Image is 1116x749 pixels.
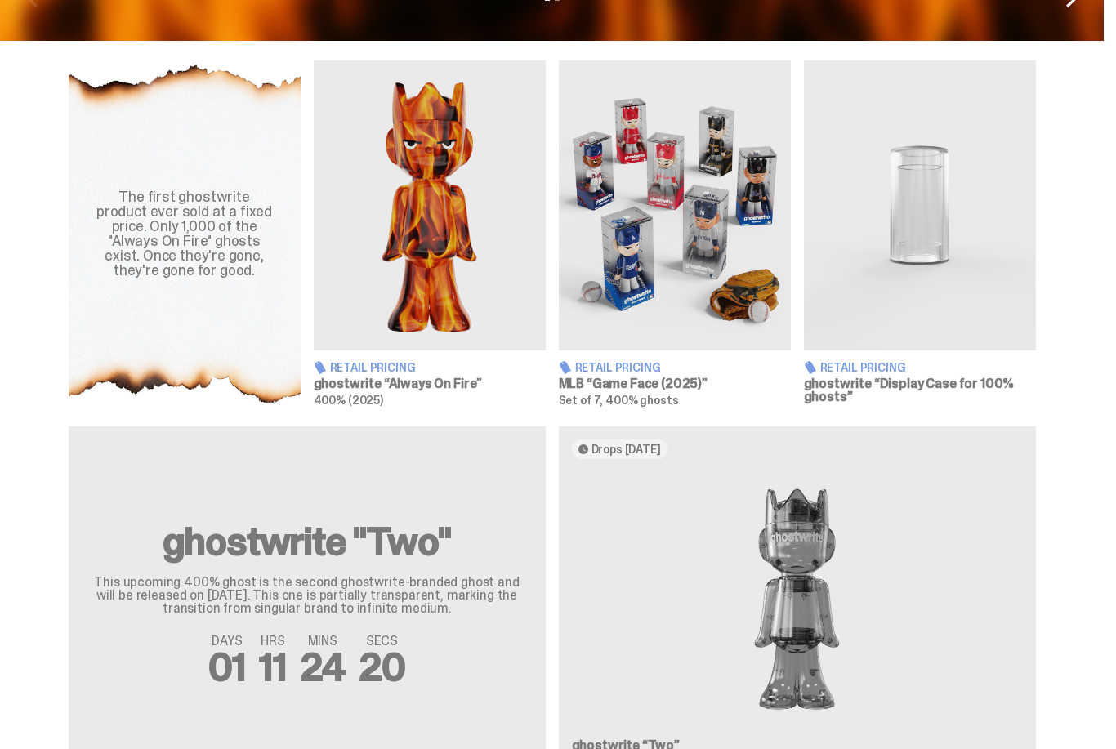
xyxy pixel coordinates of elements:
[300,641,346,693] span: 24
[804,60,1036,350] img: Display Case for 100% ghosts
[88,522,526,561] h2: ghostwrite "Two"
[575,362,661,373] span: Retail Pricing
[314,60,546,350] img: Always On Fire
[559,393,679,408] span: Set of 7, 400% ghosts
[259,641,287,693] span: 11
[314,393,383,408] span: 400% (2025)
[330,362,416,373] span: Retail Pricing
[208,641,246,693] span: 01
[804,377,1036,403] h3: ghostwrite “Display Case for 100% ghosts”
[314,60,546,407] a: Always On Fire Retail Pricing
[359,641,405,693] span: 20
[314,377,546,390] h3: ghostwrite “Always On Fire”
[591,443,661,456] span: Drops [DATE]
[559,60,791,350] img: Game Face (2025)
[208,635,246,648] span: DAYS
[559,377,791,390] h3: MLB “Game Face (2025)”
[559,60,791,407] a: Game Face (2025) Retail Pricing
[804,60,1036,407] a: Display Case for 100% ghosts Retail Pricing
[88,576,526,615] p: This upcoming 400% ghost is the second ghostwrite-branded ghost and will be released on [DATE]. T...
[359,635,405,648] span: SECS
[572,472,1023,726] img: Two
[259,635,287,648] span: HRS
[88,189,281,278] div: The first ghostwrite product ever sold at a fixed price. Only 1,000 of the "Always On Fire" ghost...
[820,362,906,373] span: Retail Pricing
[300,635,346,648] span: MINS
